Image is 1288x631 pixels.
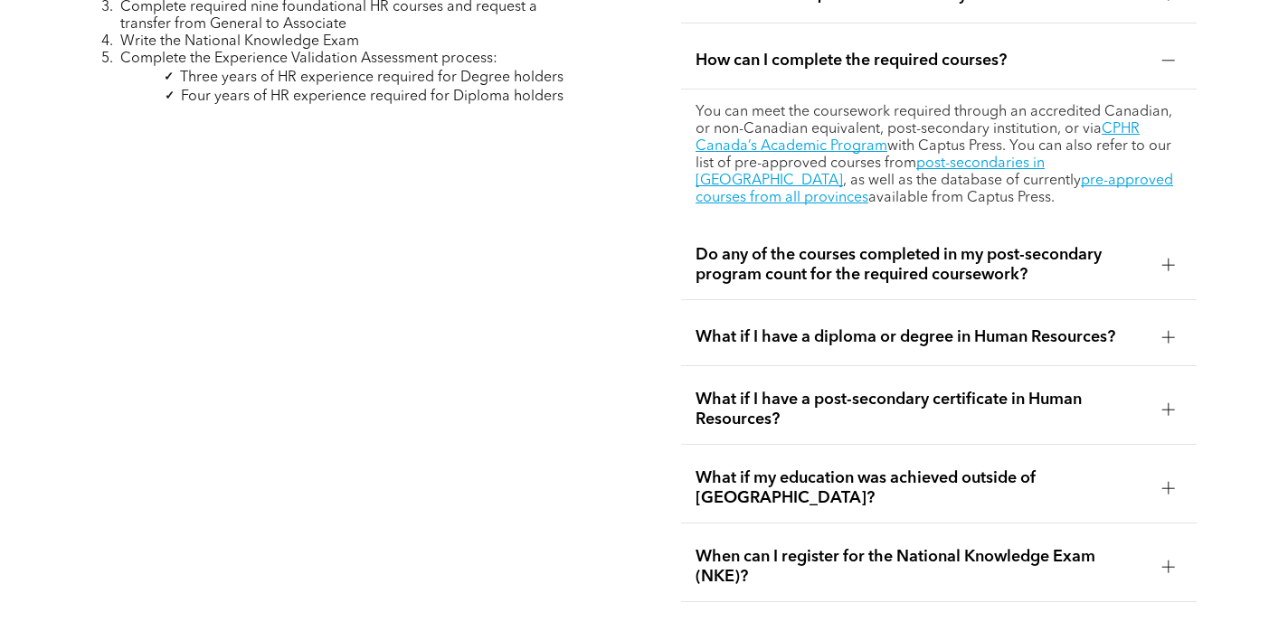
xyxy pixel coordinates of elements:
span: Three years of HR experience required for Degree holders [180,71,563,85]
span: How can I complete the required courses? [696,51,1148,71]
span: What if my education was achieved outside of [GEOGRAPHIC_DATA]? [696,468,1148,508]
span: What if I have a diploma or degree in Human Resources? [696,327,1148,347]
a: CPHR Canada’s Academic Program [696,122,1140,154]
a: pre-approved courses from all provinces [696,174,1173,205]
a: post-secondaries in [GEOGRAPHIC_DATA] [696,156,1045,188]
span: What if I have a post-secondary certificate in Human Resources? [696,390,1148,429]
span: When can I register for the National Knowledge Exam (NKE)? [696,547,1148,587]
p: You can meet the coursework required through an accredited Canadian, or non-Canadian equivalent, ... [696,104,1182,207]
span: Write the National Knowledge Exam [120,34,359,49]
span: Do any of the courses completed in my post-secondary program count for the required coursework? [696,245,1148,285]
span: Four years of HR experience required for Diploma holders [181,89,563,104]
span: Complete the Experience Validation Assessment process: [120,52,497,66]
